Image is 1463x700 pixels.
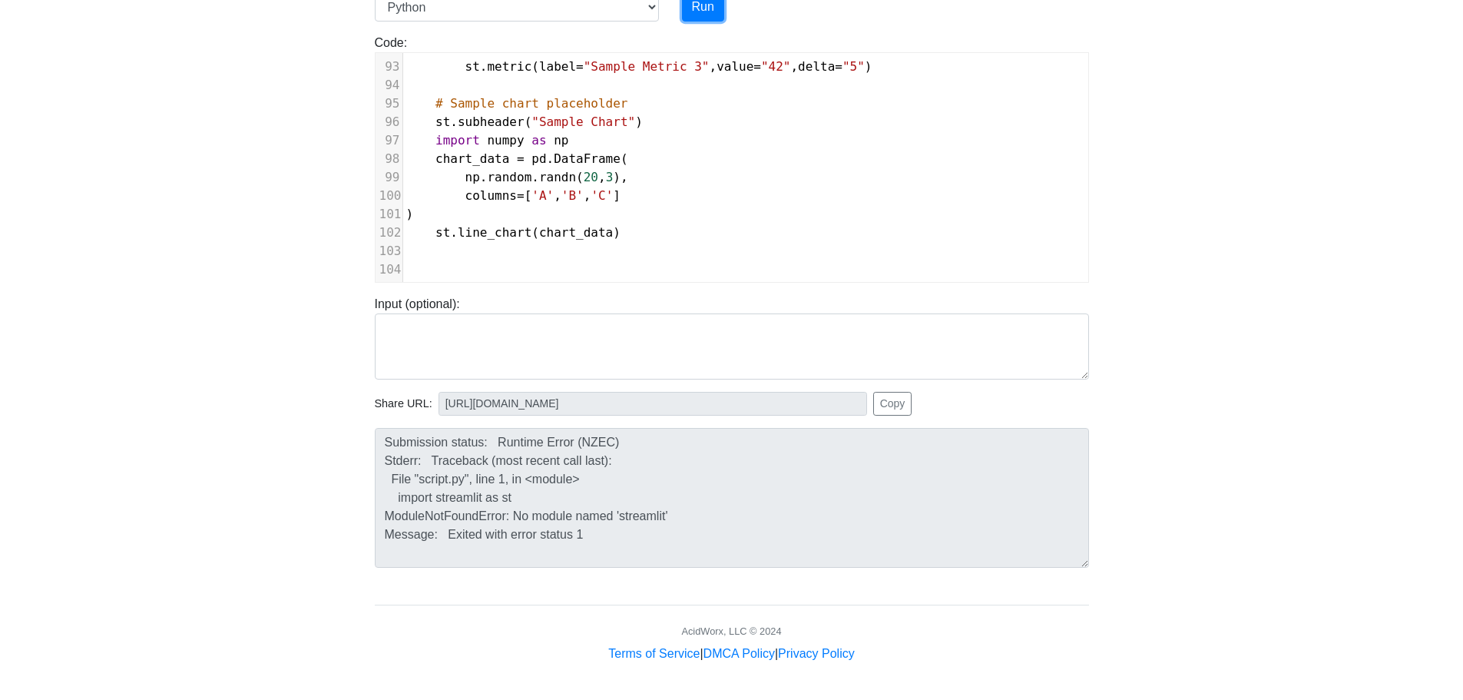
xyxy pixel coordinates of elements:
[376,205,402,224] div: 101
[376,242,402,260] div: 103
[591,188,613,203] span: 'C'
[435,151,509,166] span: chart_data
[406,151,628,166] span: . (
[487,170,531,184] span: random
[375,396,432,413] span: Share URL:
[531,188,554,203] span: 'A'
[376,131,402,150] div: 97
[606,170,614,184] span: 3
[584,170,598,184] span: 20
[376,224,402,242] div: 102
[487,59,531,74] span: metric
[608,645,854,663] div: | |
[539,170,576,184] span: randn
[576,59,584,74] span: =
[531,114,635,129] span: "Sample Chart"
[873,392,912,416] button: Copy
[435,133,480,148] span: import
[465,59,480,74] span: st
[376,187,402,205] div: 100
[531,133,546,148] span: as
[608,647,700,660] a: Terms of Service
[376,76,402,95] div: 94
[363,295,1101,380] div: Input (optional):
[406,188,621,203] span: [ , , ]
[761,59,791,74] span: "42"
[406,207,414,221] span: )
[376,95,402,113] div: 95
[406,114,643,129] span: . ( )
[539,225,613,240] span: chart_data
[835,59,842,74] span: =
[842,59,865,74] span: "5"
[798,59,835,74] span: delta
[531,151,546,166] span: pd
[439,392,867,416] input: No share available yet
[465,170,480,184] span: np
[376,58,402,76] div: 93
[376,113,402,131] div: 96
[376,150,402,168] div: 98
[406,170,628,184] span: . . ( , ),
[584,59,710,74] span: "Sample Metric 3"
[435,225,450,240] span: st
[554,133,568,148] span: np
[435,114,450,129] span: st
[703,647,775,660] a: DMCA Policy
[363,34,1101,283] div: Code:
[517,188,525,203] span: =
[539,59,576,74] span: label
[465,188,517,203] span: columns
[458,114,525,129] span: subheader
[376,260,402,279] div: 104
[487,133,524,148] span: numpy
[778,647,855,660] a: Privacy Policy
[753,59,761,74] span: =
[458,225,531,240] span: line_chart
[554,151,621,166] span: DataFrame
[561,188,584,203] span: 'B'
[376,168,402,187] div: 99
[406,225,621,240] span: . ( )
[406,59,872,74] span: . ( , , )
[681,624,781,639] div: AcidWorx, LLC © 2024
[435,96,627,111] span: # Sample chart placeholder
[517,151,525,166] span: =
[717,59,753,74] span: value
